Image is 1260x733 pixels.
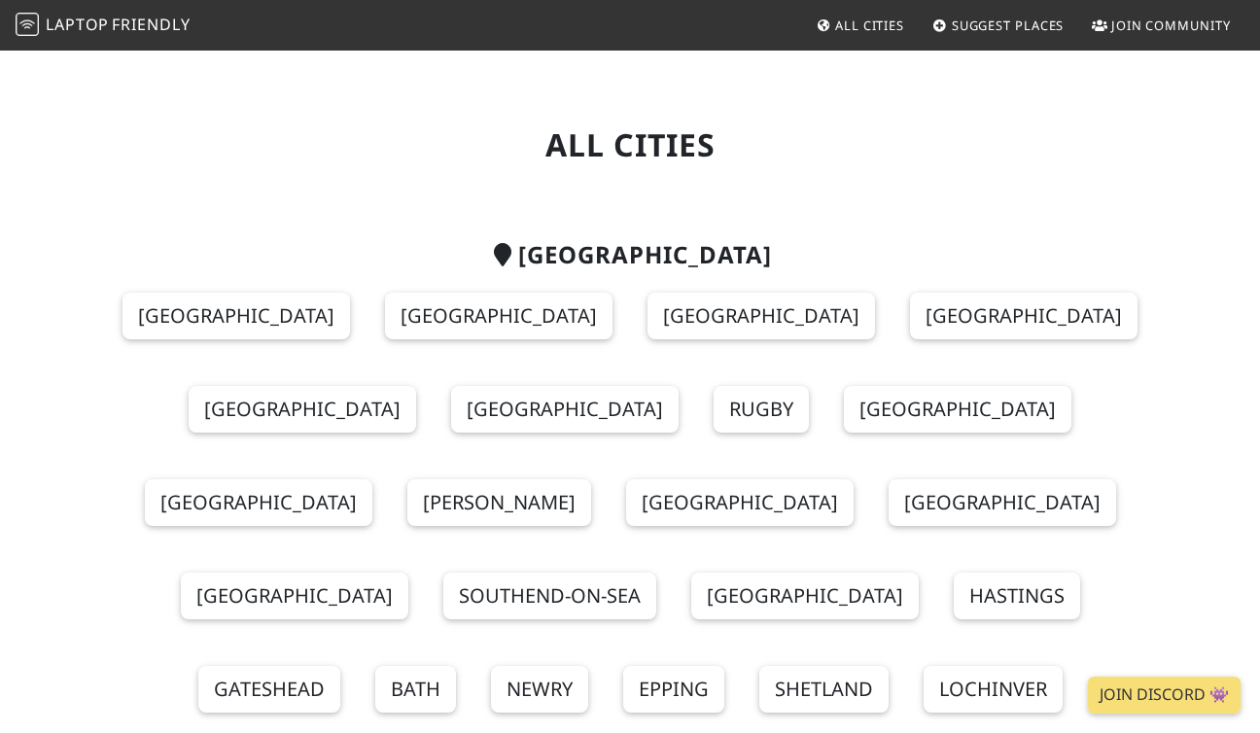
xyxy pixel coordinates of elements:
a: Join Discord 👾 [1088,677,1241,714]
span: Suggest Places [952,17,1065,34]
a: [GEOGRAPHIC_DATA] [451,386,679,433]
a: Shetland [759,666,889,713]
a: Bath [375,666,456,713]
a: [PERSON_NAME] [407,479,591,526]
span: Friendly [112,14,190,35]
a: [GEOGRAPHIC_DATA] [626,479,854,526]
a: [GEOGRAPHIC_DATA] [189,386,416,433]
a: [GEOGRAPHIC_DATA] [910,293,1137,339]
a: All Cities [808,8,912,43]
a: [GEOGRAPHIC_DATA] [691,573,919,619]
a: [GEOGRAPHIC_DATA] [122,293,350,339]
a: Rugby [714,386,809,433]
a: Hastings [954,573,1080,619]
a: [GEOGRAPHIC_DATA] [145,479,372,526]
a: Gateshead [198,666,340,713]
h1: All Cities [87,126,1172,163]
span: Laptop [46,14,109,35]
a: Lochinver [924,666,1063,713]
a: [GEOGRAPHIC_DATA] [844,386,1071,433]
img: LaptopFriendly [16,13,39,36]
a: Epping [623,666,724,713]
a: [GEOGRAPHIC_DATA] [181,573,408,619]
a: Southend-on-Sea [443,573,656,619]
a: [GEOGRAPHIC_DATA] [385,293,612,339]
a: [GEOGRAPHIC_DATA] [647,293,875,339]
a: Join Community [1084,8,1239,43]
a: Suggest Places [925,8,1072,43]
span: All Cities [835,17,904,34]
a: LaptopFriendly LaptopFriendly [16,9,191,43]
a: [GEOGRAPHIC_DATA] [889,479,1116,526]
span: Join Community [1111,17,1231,34]
h2: [GEOGRAPHIC_DATA] [87,241,1172,269]
a: Newry [491,666,588,713]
